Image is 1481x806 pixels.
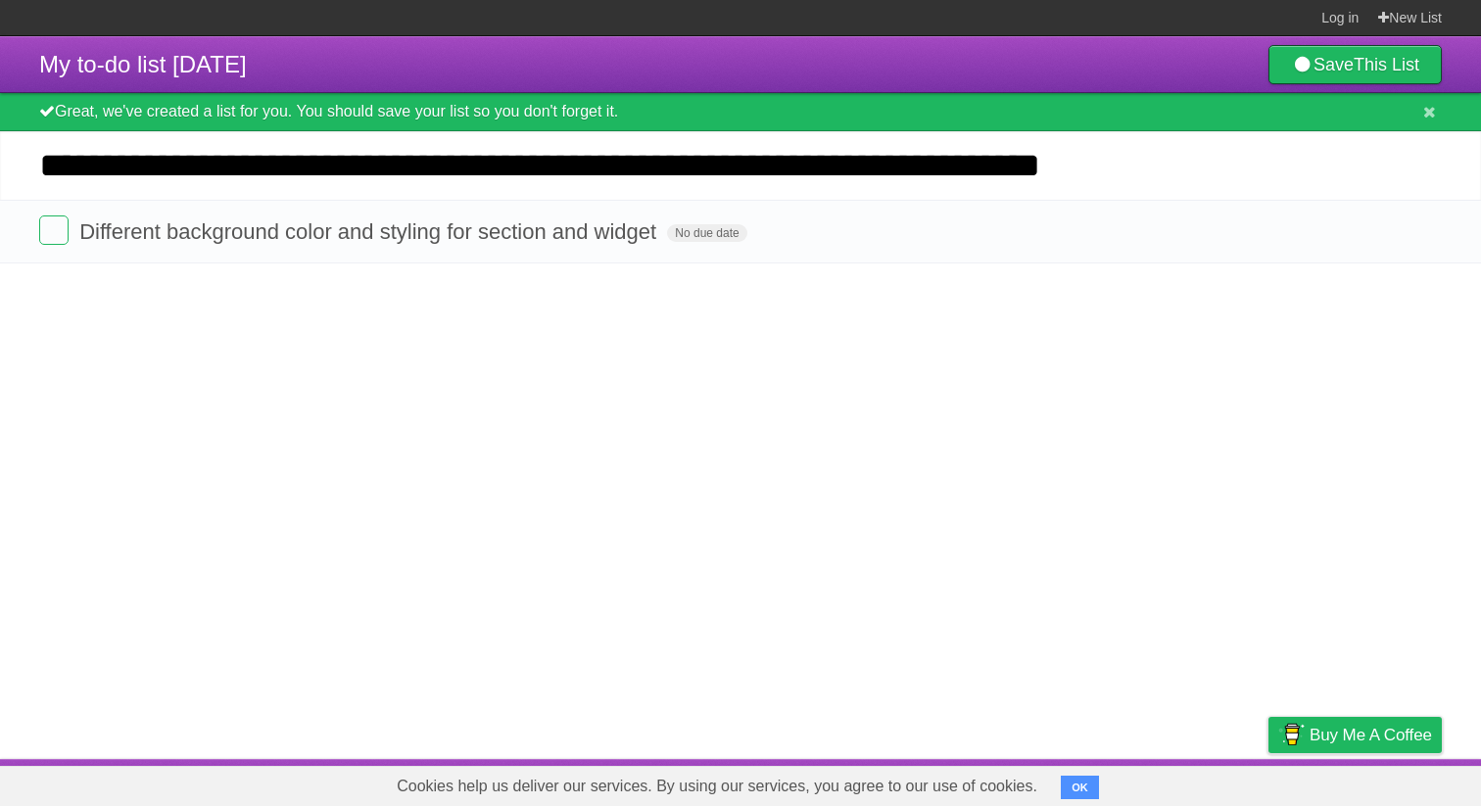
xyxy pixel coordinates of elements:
[1354,55,1419,74] b: This List
[1176,764,1219,801] a: Terms
[377,767,1057,806] span: Cookies help us deliver our services. By using our services, you agree to our use of cookies.
[39,215,69,245] label: Done
[1243,764,1294,801] a: Privacy
[1008,764,1049,801] a: About
[1318,764,1442,801] a: Suggest a feature
[1268,717,1442,753] a: Buy me a coffee
[1061,776,1099,799] button: OK
[1268,45,1442,84] a: SaveThis List
[1073,764,1152,801] a: Developers
[39,51,247,77] span: My to-do list [DATE]
[667,224,746,242] span: No due date
[79,219,661,244] span: Different background color and styling for section and widget
[1278,718,1305,751] img: Buy me a coffee
[1310,718,1432,752] span: Buy me a coffee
